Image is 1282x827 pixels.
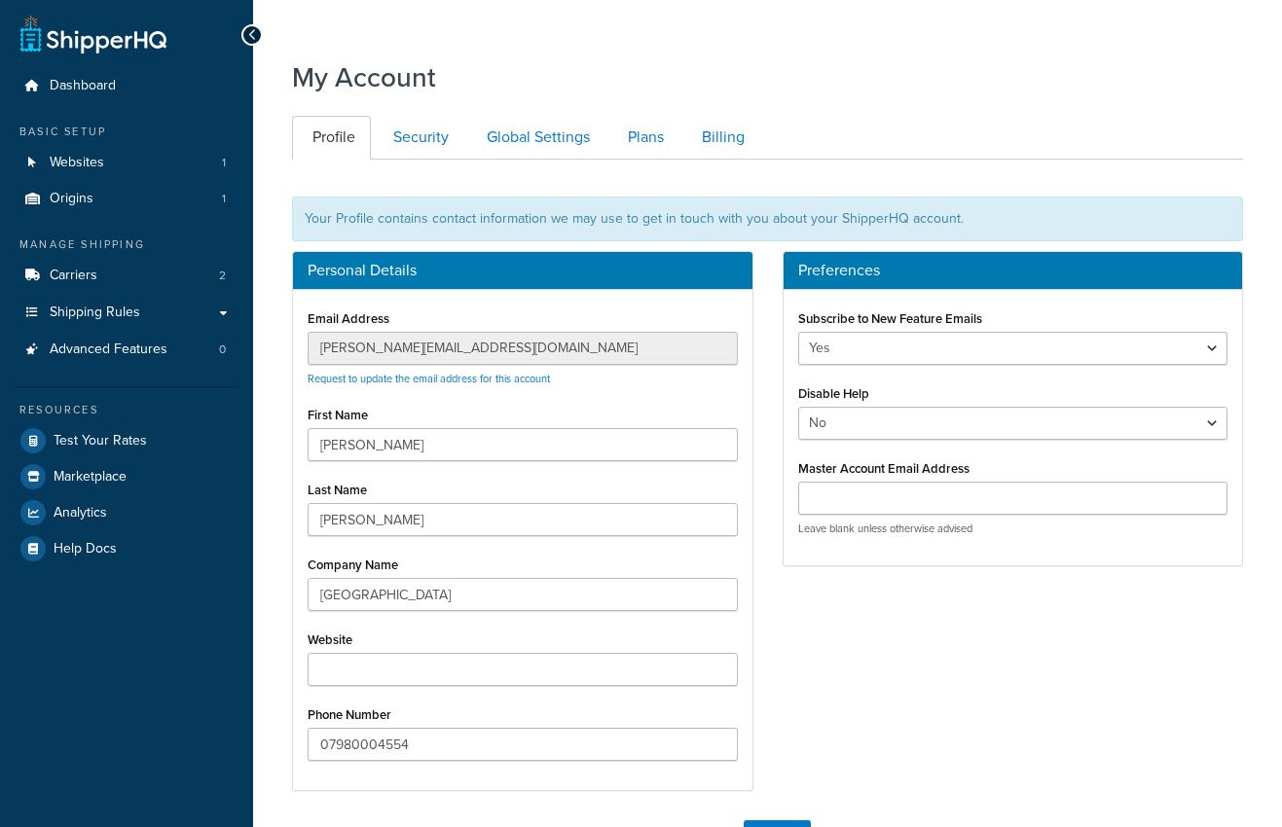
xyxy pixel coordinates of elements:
li: Origins [15,181,238,217]
h3: Personal Details [308,262,738,279]
label: Disable Help [798,386,869,401]
label: Phone Number [308,707,391,722]
p: Leave blank unless otherwise advised [798,521,1228,536]
a: Help Docs [15,531,238,566]
label: Website [308,632,352,647]
span: Test Your Rates [54,433,147,449]
a: Request to update the email address for this account [308,371,550,386]
a: Billing [681,116,760,160]
a: Carriers 2 [15,258,238,294]
span: 1 [222,155,226,171]
a: Test Your Rates [15,423,238,458]
span: 2 [219,268,226,284]
span: Websites [50,155,104,171]
label: Company Name [308,557,398,572]
a: Global Settings [466,116,605,160]
a: Websites 1 [15,145,238,181]
span: Advanced Features [50,342,167,358]
h3: Preferences [798,262,1228,279]
span: 1 [222,191,226,207]
a: Plans [607,116,679,160]
a: Marketplace [15,459,238,494]
span: Marketplace [54,469,127,485]
label: First Name [308,408,368,422]
a: Security [373,116,464,160]
li: Websites [15,145,238,181]
div: Basic Setup [15,124,238,140]
div: Manage Shipping [15,236,238,253]
a: Dashboard [15,68,238,104]
label: Last Name [308,483,367,497]
a: Analytics [15,495,238,530]
a: Origins 1 [15,181,238,217]
a: ShipperHQ Home [20,15,166,54]
a: Profile [292,116,371,160]
span: Carriers [50,268,97,284]
li: Advanced Features [15,332,238,368]
a: Shipping Rules [15,295,238,331]
label: Master Account Email Address [798,461,970,476]
li: Carriers [15,258,238,294]
div: Your Profile contains contact information we may use to get in touch with you about your ShipperH... [292,197,1243,241]
span: Shipping Rules [50,305,140,321]
h1: My Account [292,58,436,96]
span: Dashboard [50,78,116,94]
span: 0 [219,342,226,358]
label: Subscribe to New Feature Emails [798,311,982,326]
span: Origins [50,191,93,207]
label: Email Address [308,311,389,326]
div: Resources [15,402,238,418]
a: Advanced Features 0 [15,332,238,368]
span: Analytics [54,505,107,521]
span: Help Docs [54,541,117,557]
